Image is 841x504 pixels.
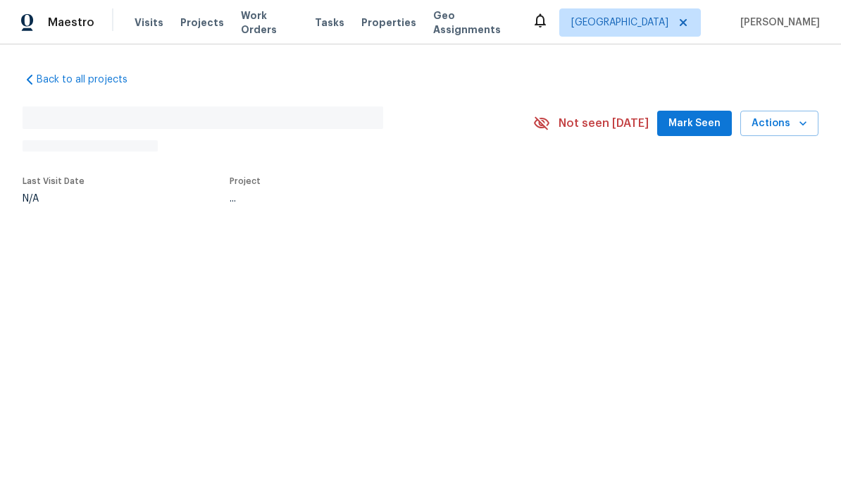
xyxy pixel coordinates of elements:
span: Geo Assignments [433,8,515,37]
span: Projects [180,16,224,30]
span: Last Visit Date [23,177,85,185]
span: [PERSON_NAME] [735,16,820,30]
span: Work Orders [241,8,298,37]
span: Actions [752,115,807,133]
span: Visits [135,16,163,30]
span: Not seen [DATE] [559,116,649,130]
span: Mark Seen [668,115,721,133]
div: ... [230,194,500,204]
div: N/A [23,194,85,204]
button: Mark Seen [657,111,732,137]
span: [GEOGRAPHIC_DATA] [571,16,668,30]
span: Tasks [315,18,344,27]
a: Back to all projects [23,73,158,87]
span: Maestro [48,16,94,30]
span: Properties [361,16,416,30]
button: Actions [740,111,818,137]
span: Project [230,177,261,185]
